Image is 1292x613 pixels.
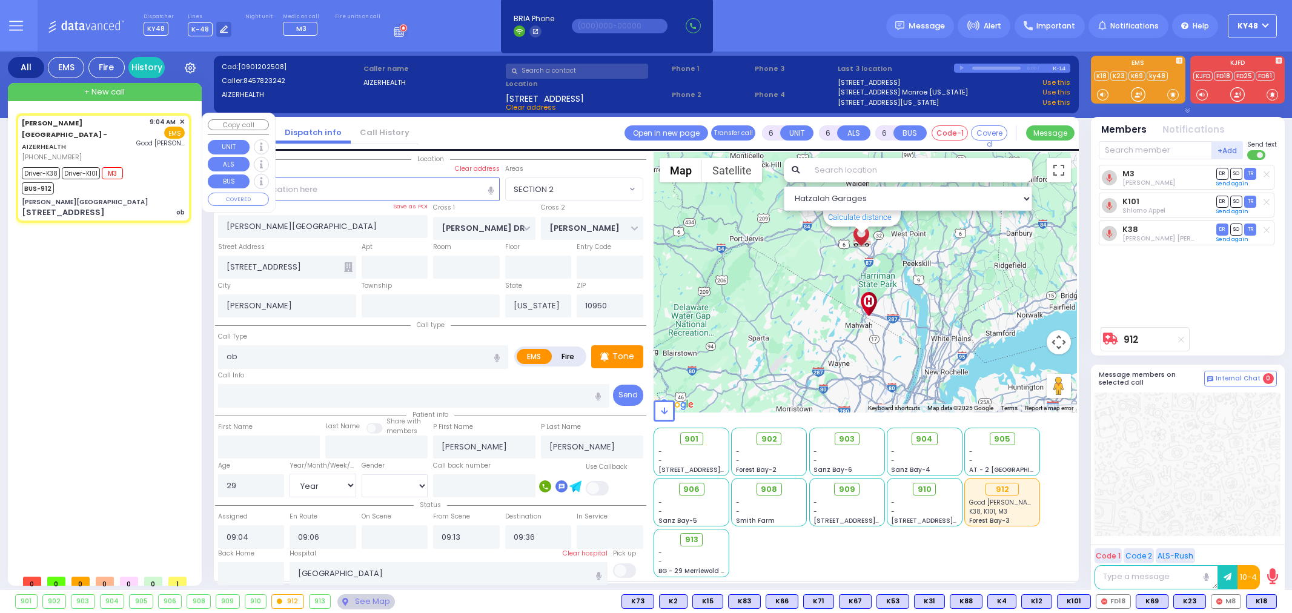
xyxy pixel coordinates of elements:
[838,64,954,74] label: Last 3 location
[837,125,870,141] button: ALS
[218,461,230,471] label: Age
[838,87,968,98] a: [STREET_ADDRESS] Monroe [US_STATE]
[1124,548,1154,563] button: Code 2
[577,281,586,291] label: ZIP
[386,426,417,436] span: members
[1047,158,1071,182] button: Toggle fullscreen view
[218,332,247,342] label: Call Type
[702,158,762,182] button: Show satellite imagery
[736,465,777,474] span: Forest Bay-2
[290,562,608,585] input: Search hospital
[1204,371,1277,386] button: Internal Chat 0
[950,594,982,609] div: K88
[1094,71,1109,81] a: K18
[984,21,1001,31] span: Alert
[987,594,1016,609] div: BLS
[208,157,250,171] button: ALS
[96,577,114,586] span: 0
[586,462,628,472] label: Use Callback
[692,594,723,609] div: BLS
[1122,206,1165,215] span: Shlomo Appel
[766,594,798,609] div: BLS
[986,483,1019,496] div: 912
[918,483,932,495] span: 910
[969,507,1007,516] span: K38, K101, M3
[658,498,662,507] span: -
[858,292,880,316] div: Good Samaritan Hospital
[658,456,662,465] span: -
[1101,123,1147,137] button: Members
[362,461,385,471] label: Gender
[1246,594,1277,609] div: K18
[208,174,250,189] button: BUS
[22,118,107,151] a: AIZERHEALTH
[577,242,611,252] label: Entry Code
[1122,234,1230,243] span: Avrohom Mier Muller
[136,139,185,148] span: Good Sam
[1230,168,1242,179] span: SO
[658,557,662,566] span: -
[572,19,668,33] input: (000)000-00000
[218,512,248,522] label: Assigned
[208,140,250,154] button: UNIT
[577,512,608,522] label: In Service
[685,534,698,546] span: 913
[914,594,945,609] div: K31
[433,203,455,213] label: Cross 1
[803,594,834,609] div: BLS
[728,594,761,609] div: K83
[1091,60,1185,68] label: EMS
[218,177,500,200] input: Search location here
[506,79,668,89] label: Location
[16,595,37,608] div: 901
[414,500,447,509] span: Status
[218,371,244,380] label: Call Info
[672,90,750,100] span: Phone 2
[1216,598,1222,605] img: red-radio-icon.svg
[179,117,185,127] span: ✕
[1122,197,1139,206] a: K101
[736,507,740,516] span: -
[433,512,470,522] label: From Scene
[1173,594,1206,609] div: BLS
[48,57,84,78] div: EMS
[71,595,94,608] div: 903
[128,57,165,78] a: History
[245,13,273,21] label: Night unit
[290,512,317,522] label: En Route
[839,483,855,495] span: 909
[1230,196,1242,207] span: SO
[1110,21,1159,31] span: Notifications
[130,595,153,608] div: 905
[1021,594,1052,609] div: BLS
[541,203,565,213] label: Cross 2
[969,498,1038,507] span: Good Sam
[1122,225,1138,234] a: K38
[283,13,321,21] label: Medic on call
[455,164,500,174] label: Clear address
[971,125,1007,141] button: Covered
[187,595,210,608] div: 908
[296,24,306,33] span: M3
[1193,71,1213,81] a: KJFD
[987,594,1016,609] div: K4
[393,202,428,211] label: Save as POI
[994,433,1010,445] span: 905
[657,397,697,413] a: Open this area in Google Maps (opens a new window)
[1207,376,1213,382] img: comment-alt.png
[1247,149,1267,161] label: Turn off text
[766,594,798,609] div: K66
[101,595,124,608] div: 904
[891,465,930,474] span: Sanz Bay-4
[692,594,723,609] div: K15
[506,102,556,112] span: Clear address
[218,549,254,558] label: Back Home
[755,90,833,100] span: Phone 4
[218,422,253,432] label: First Name
[506,64,648,79] input: Search a contact
[411,320,451,330] span: Call type
[1101,598,1107,605] img: red-radio-icon.svg
[1173,594,1206,609] div: K23
[505,164,523,174] label: Areas
[62,167,100,179] span: Driver-K101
